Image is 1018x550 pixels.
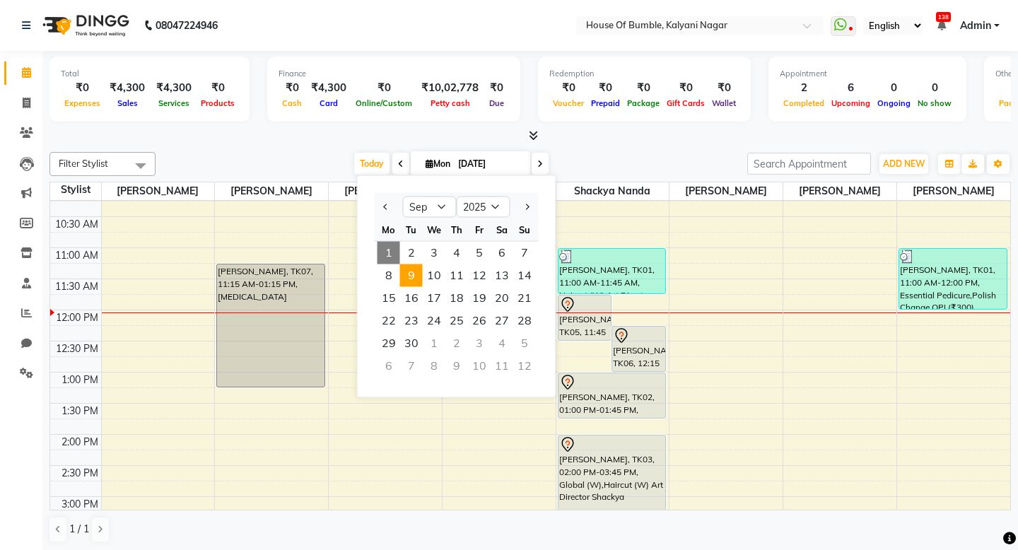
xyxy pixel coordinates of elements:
span: [PERSON_NAME] [215,182,328,200]
span: 24 [423,310,445,332]
span: 4 [445,242,468,264]
div: [PERSON_NAME], TK01, 11:00 AM-12:00 PM, Essential Pedicure,Polish Change OPI (₹300) [899,249,1007,309]
div: 10:30 AM [52,217,101,232]
div: Sunday, September 21, 2025 [513,287,536,310]
div: Wednesday, September 24, 2025 [423,310,445,332]
div: Friday, September 19, 2025 [468,287,491,310]
span: Completed [780,98,828,108]
div: ₹4,300 [104,80,151,96]
button: ADD NEW [879,154,928,174]
span: Gift Cards [663,98,708,108]
span: 30 [400,332,423,355]
img: logo [36,6,133,45]
span: 11 [445,264,468,287]
span: Petty cash [427,98,474,108]
span: 13 [491,264,513,287]
div: Tuesday, September 2, 2025 [400,242,423,264]
span: [PERSON_NAME] [329,182,442,200]
span: 14 [513,264,536,287]
div: Saturday, September 13, 2025 [491,264,513,287]
span: 7 [513,242,536,264]
div: Monday, September 15, 2025 [378,287,400,310]
span: 20 [491,287,513,310]
div: Thursday, September 4, 2025 [445,242,468,264]
div: Monday, September 29, 2025 [378,332,400,355]
span: 9 [400,264,423,287]
div: Tuesday, September 30, 2025 [400,332,423,355]
span: Services [155,98,193,108]
span: 23 [400,310,423,332]
span: Package [624,98,663,108]
div: Saturday, September 6, 2025 [491,242,513,264]
span: Shackya Nanda [556,182,669,200]
div: ₹0 [279,80,305,96]
button: Previous month [380,196,392,218]
div: [PERSON_NAME], TK06, 12:15 PM-01:00 PM, Root Touch Up- Organic [612,327,665,371]
div: Su [513,218,536,241]
div: Wednesday, September 3, 2025 [423,242,445,264]
div: Saturday, October 4, 2025 [491,332,513,355]
div: Friday, September 12, 2025 [468,264,491,287]
span: Prepaid [587,98,624,108]
div: 1:00 PM [59,373,101,387]
div: 3:00 PM [59,497,101,512]
div: Total [61,68,238,80]
div: 2 [780,80,828,96]
div: [PERSON_NAME], TK07, 11:15 AM-01:15 PM, [MEDICAL_DATA] [217,264,324,387]
span: Products [197,98,238,108]
span: 138 [936,12,951,22]
div: ₹0 [61,80,104,96]
span: Ongoing [874,98,914,108]
span: Online/Custom [352,98,416,108]
div: Saturday, October 11, 2025 [491,355,513,378]
div: 2:30 PM [59,466,101,481]
span: 18 [445,287,468,310]
div: Thursday, September 11, 2025 [445,264,468,287]
div: Saturday, September 20, 2025 [491,287,513,310]
div: 0 [874,80,914,96]
div: Monday, October 6, 2025 [378,355,400,378]
div: ₹0 [663,80,708,96]
div: Wednesday, September 17, 2025 [423,287,445,310]
span: Sales [114,98,141,108]
div: ₹0 [484,80,509,96]
div: Thursday, September 18, 2025 [445,287,468,310]
div: We [423,218,445,241]
select: Select year [457,197,510,218]
span: No show [914,98,955,108]
div: ₹0 [708,80,739,96]
div: Finance [279,68,509,80]
div: ₹0 [549,80,587,96]
span: Filter Stylist [59,158,108,169]
div: Appointment [780,68,955,80]
div: Tuesday, September 16, 2025 [400,287,423,310]
div: 12:30 PM [53,341,101,356]
div: ₹0 [624,80,663,96]
div: Tuesday, September 23, 2025 [400,310,423,332]
div: 11:00 AM [52,248,101,263]
div: Monday, September 22, 2025 [378,310,400,332]
span: [PERSON_NAME] [669,182,783,200]
span: 10 [423,264,445,287]
span: Expenses [61,98,104,108]
div: Wednesday, September 10, 2025 [423,264,445,287]
div: Wednesday, October 8, 2025 [423,355,445,378]
div: Sunday, September 28, 2025 [513,310,536,332]
div: [PERSON_NAME], TK05, 11:45 AM-12:30 PM, Root Touch Up- Organic [558,296,612,340]
div: ₹0 [352,80,416,96]
div: 12:00 PM [53,310,101,325]
span: 1 / 1 [69,522,89,537]
div: 6 [828,80,874,96]
span: Wallet [708,98,739,108]
div: Thursday, September 25, 2025 [445,310,468,332]
span: Mon [422,158,454,169]
div: Tuesday, October 7, 2025 [400,355,423,378]
span: Cash [279,98,305,108]
div: Friday, October 3, 2025 [468,332,491,355]
span: 21 [513,287,536,310]
span: ADD NEW [883,158,925,169]
span: 25 [445,310,468,332]
div: Monday, September 1, 2025 [378,242,400,264]
div: Fr [468,218,491,241]
button: Next month [520,196,532,218]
